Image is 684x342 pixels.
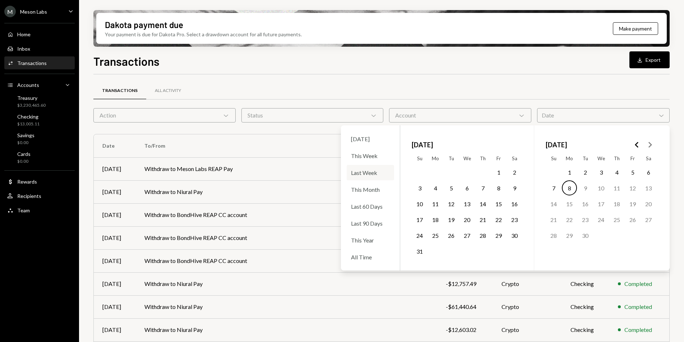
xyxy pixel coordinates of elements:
button: Friday, September 19th, 2025 [625,196,640,211]
td: Withdraw to BondHive REAP CC account [136,249,437,272]
table: August 2025 [412,153,522,259]
button: Monday, August 4th, 2025 [428,180,443,195]
button: Tuesday, August 5th, 2025 [444,180,459,195]
table: September 2025 [546,153,656,259]
div: Recipients [17,193,41,199]
th: Sunday [546,153,561,164]
button: Tuesday, August 12th, 2025 [444,196,459,211]
th: Monday [561,153,577,164]
th: Saturday [641,153,656,164]
div: Completed [624,279,652,288]
td: Checking [562,295,609,318]
span: [DATE] [412,137,433,153]
div: Last 60 Days [347,199,394,214]
button: Friday, August 22nd, 2025 [491,212,506,227]
div: $0.00 [17,140,34,146]
button: Saturday, August 2nd, 2025 [507,165,522,180]
div: This Year [347,232,394,248]
button: Sunday, September 14th, 2025 [546,196,561,211]
a: Cards$0.00 [4,149,75,166]
div: $3,230,465.60 [17,102,46,108]
button: Thursday, August 14th, 2025 [475,196,490,211]
button: Wednesday, September 3rd, 2025 [593,165,609,180]
button: Go to the Next Month [643,138,656,151]
td: Crypto [493,295,562,318]
div: Completed [624,325,652,334]
a: Transactions [93,82,146,100]
td: Withdraw to BondHive REAP CC account [136,226,437,249]
button: Saturday, August 16th, 2025 [507,196,522,211]
th: Thursday [609,153,625,164]
div: [DATE] [102,279,127,288]
th: Date [94,134,136,157]
td: Crypto [493,318,562,341]
button: Go to the Previous Month [630,138,643,151]
div: Action [93,108,236,123]
button: Sunday, August 24th, 2025 [412,228,427,243]
div: Team [17,207,30,213]
div: [DATE] [102,256,127,265]
span: [DATE] [546,137,567,153]
button: Today, Monday, September 8th, 2025 [562,180,577,195]
th: Thursday [475,153,491,164]
button: Friday, August 1st, 2025 [491,165,506,180]
div: This Week [347,148,394,163]
a: Savings$0.00 [4,130,75,147]
button: Thursday, September 25th, 2025 [609,212,624,227]
a: Inbox [4,42,75,55]
div: Completed [624,302,652,311]
div: All Time [347,249,394,265]
button: Monday, September 1st, 2025 [562,165,577,180]
div: Rewards [17,179,37,185]
button: Saturday, September 13th, 2025 [641,180,656,195]
div: [DATE] [102,188,127,196]
th: Sunday [412,153,427,164]
div: Last 90 Days [347,216,394,231]
a: Rewards [4,175,75,188]
button: Saturday, August 30th, 2025 [507,228,522,243]
div: Cards [17,151,31,157]
th: Tuesday [577,153,593,164]
button: Friday, August 8th, 2025 [491,180,506,195]
button: Sunday, September 7th, 2025 [546,180,561,195]
div: Date [537,108,670,123]
button: Thursday, August 21st, 2025 [475,212,490,227]
div: -$12,757.49 [446,279,484,288]
button: Tuesday, August 19th, 2025 [444,212,459,227]
div: [DATE] [347,131,394,147]
td: Checking [562,318,609,341]
div: Dakota payment due [105,19,183,31]
button: Friday, August 29th, 2025 [491,228,506,243]
button: Thursday, September 18th, 2025 [609,196,624,211]
div: Last Week [347,165,394,180]
button: Monday, August 11th, 2025 [428,196,443,211]
button: Monday, August 18th, 2025 [428,212,443,227]
a: Checking$13,005.11 [4,111,75,129]
button: Thursday, August 7th, 2025 [475,180,490,195]
a: All Activity [146,82,190,100]
th: Saturday [507,153,522,164]
div: [DATE] [102,234,127,242]
td: Withdraw to Niural Pay [136,180,437,203]
button: Saturday, September 27th, 2025 [641,212,656,227]
button: Monday, September 29th, 2025 [562,228,577,243]
div: Home [17,31,31,37]
button: Tuesday, September 23rd, 2025 [578,212,593,227]
button: Sunday, August 3rd, 2025 [412,180,427,195]
button: Saturday, September 6th, 2025 [641,165,656,180]
div: [DATE] [102,165,127,173]
th: Friday [625,153,641,164]
a: Home [4,28,75,41]
h1: Transactions [93,54,160,68]
button: Wednesday, September 10th, 2025 [593,180,609,195]
div: Transactions [17,60,47,66]
a: Team [4,204,75,217]
div: $0.00 [17,158,31,165]
button: Thursday, September 4th, 2025 [609,165,624,180]
button: Friday, September 5th, 2025 [625,165,640,180]
button: Tuesday, August 26th, 2025 [444,228,459,243]
div: Accounts [17,82,39,88]
th: To/From [136,134,437,157]
td: Crypto [493,272,562,295]
button: Tuesday, September 2nd, 2025 [578,165,593,180]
